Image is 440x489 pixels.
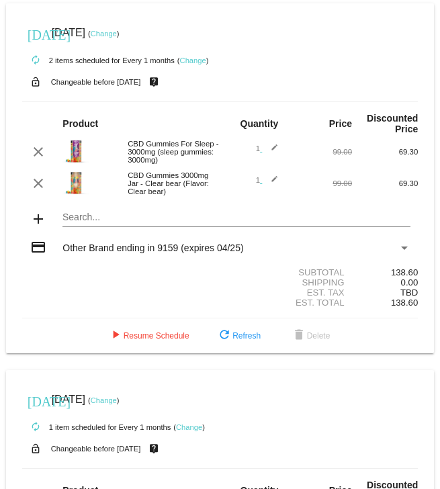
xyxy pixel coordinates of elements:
strong: Price [329,118,352,129]
button: Resume Schedule [97,324,200,348]
div: 69.30 [352,148,418,156]
div: CBD Gummies 3000mg Jar - Clear bear (Flavor: Clear bear) [121,171,220,195]
strong: Quantity [240,118,279,129]
a: Change [176,423,202,431]
small: ( ) [88,30,120,38]
small: ( ) [177,56,209,64]
mat-icon: clear [30,175,46,191]
div: 138.60 [352,267,418,277]
mat-icon: autorenew [28,419,44,435]
button: Delete [280,324,341,348]
mat-icon: autorenew [28,52,44,69]
div: Est. Tax [220,287,353,298]
a: Change [91,30,117,38]
mat-icon: lock_open [28,73,44,91]
span: Refresh [216,331,261,341]
span: Delete [291,331,331,341]
mat-icon: live_help [146,73,162,91]
span: 138.60 [391,298,418,308]
small: 1 item scheduled for Every 1 months [22,423,171,431]
mat-icon: [DATE] [28,26,44,42]
strong: Discounted Price [367,113,418,134]
div: 99.00 [286,179,352,187]
img: image_6483441.jpg [62,138,89,165]
a: Change [180,56,206,64]
mat-icon: credit_card [30,239,46,255]
small: ( ) [173,423,205,431]
div: Est. Total [220,298,353,308]
div: Shipping [220,277,353,287]
strong: Product [62,118,98,129]
img: Clear-Bears-3000.jpg [62,169,89,196]
small: Changeable before [DATE] [51,445,141,453]
span: TBD [400,287,418,298]
span: 0.00 [401,277,419,287]
div: 69.30 [352,179,418,187]
span: Resume Schedule [107,331,189,341]
span: 1 [256,176,279,184]
mat-icon: lock_open [28,440,44,457]
mat-icon: add [30,211,46,227]
a: Change [91,396,117,404]
mat-icon: delete [291,328,307,344]
mat-icon: edit [262,175,278,191]
mat-icon: play_arrow [107,328,124,344]
span: Other Brand ending in 9159 (expires 04/25) [62,242,243,253]
button: Refresh [206,324,271,348]
div: CBD Gummies For Sleep - 3000mg (sleep gummies: 3000mg) [121,140,220,164]
mat-icon: refresh [216,328,232,344]
div: Subtotal [220,267,353,277]
input: Search... [62,212,410,223]
mat-icon: [DATE] [28,392,44,408]
mat-icon: clear [30,144,46,160]
div: 99.00 [286,148,352,156]
span: 1 [256,144,279,152]
mat-select: Payment Method [62,242,410,253]
mat-icon: live_help [146,440,162,457]
mat-icon: edit [262,144,278,160]
small: 2 items scheduled for Every 1 months [22,56,175,64]
small: ( ) [88,396,120,404]
small: Changeable before [DATE] [51,78,141,86]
